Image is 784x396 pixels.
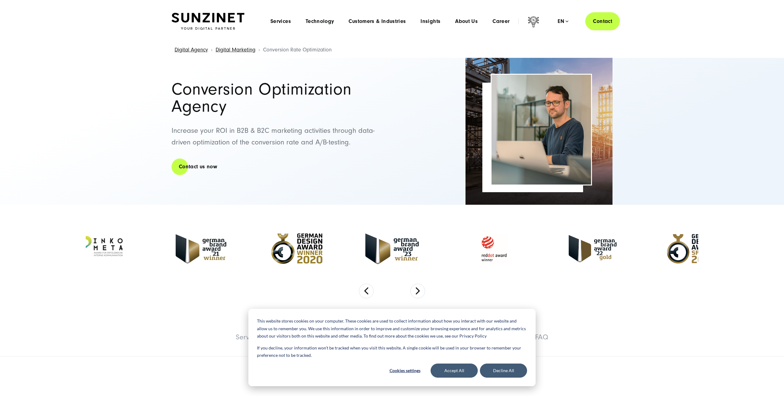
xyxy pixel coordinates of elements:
a: Insights [420,18,440,24]
img: Full-Service Digitalagentur SUNZINET - Strategieberatung_2 [466,58,612,205]
img: German Brand Award 2023 Winner - Full Service Digital Agency SUNZINET [365,233,419,264]
div: Cookie banner [248,309,536,386]
img: German Design Award Winner 2020 - Full Service Digital Agency SUNZINET [271,233,322,264]
img: Inkometa Award for internal Communication - Full Service Digital Agency SUNZINET [66,230,130,267]
button: Decline All [480,364,527,378]
a: Contact us now [171,158,224,175]
a: About Us [455,18,478,24]
button: Cookies settings [381,364,428,378]
h1: Conversion Optimization Agency [171,81,386,115]
a: Career [492,18,510,24]
img: Conversion-optimization-agency [492,75,591,185]
a: Technology [306,18,334,24]
button: Next [410,284,425,298]
img: German Brand Award 2022 Gold Winner - Full Service Digital Agency SUNZINET [569,235,616,262]
p: Increase your ROI in B2B & B2C marketing activities through data-driven optimization of the conve... [171,125,386,148]
a: Digital Marketing [216,47,255,53]
a: Services [270,18,291,24]
span: Conversion Rate Optimization [263,47,332,53]
a: Customers & Industries [349,18,406,24]
p: If you decline, your information won’t be tracked when you visit this website. A single cookie wi... [257,344,527,359]
img: Reddot Award Winner - Full Service Digital Agency SUNZINET [462,230,526,267]
img: SUNZINET Full Service Digital Agentur [171,13,244,30]
img: German Design Award Speacial - Full Service Digital Agency SUNZINET [659,230,724,267]
a: Services [236,333,261,341]
a: Contact [585,12,620,30]
div: en [558,18,568,24]
a: Digital Agency [175,47,208,53]
button: Accept All [431,364,478,378]
img: German Brand Award 2021 Winner -Full Service Digital Agency SUNZINET [173,230,228,267]
a: FAQ [535,333,548,341]
button: Previous [359,284,374,298]
p: This website stores cookies on your computer. These cookies are used to collect information about... [257,317,527,340]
